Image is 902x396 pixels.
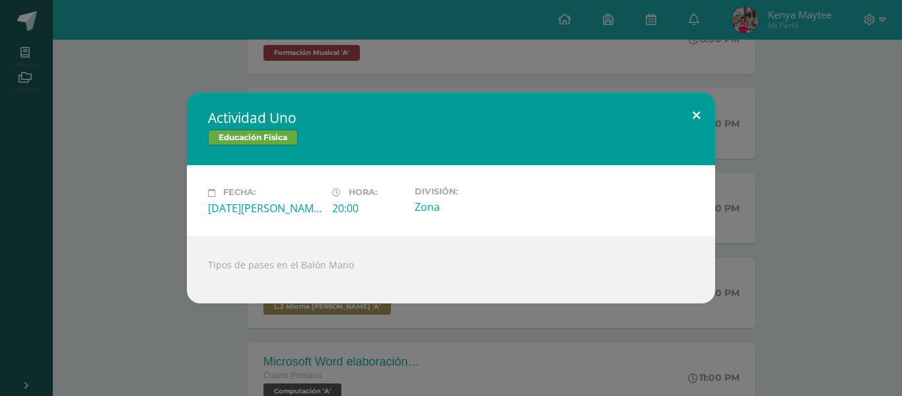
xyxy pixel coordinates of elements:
[677,93,715,138] button: Close (Esc)
[415,186,528,196] label: División:
[415,200,528,214] div: Zona
[349,188,377,198] span: Hora:
[223,188,256,198] span: Fecha:
[332,201,404,216] div: 20:00
[208,108,694,127] h2: Actividad Uno
[187,237,715,303] div: Tipos de pases en el Balón Mano
[208,130,298,145] span: Educación Física
[208,201,322,216] div: [DATE][PERSON_NAME]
